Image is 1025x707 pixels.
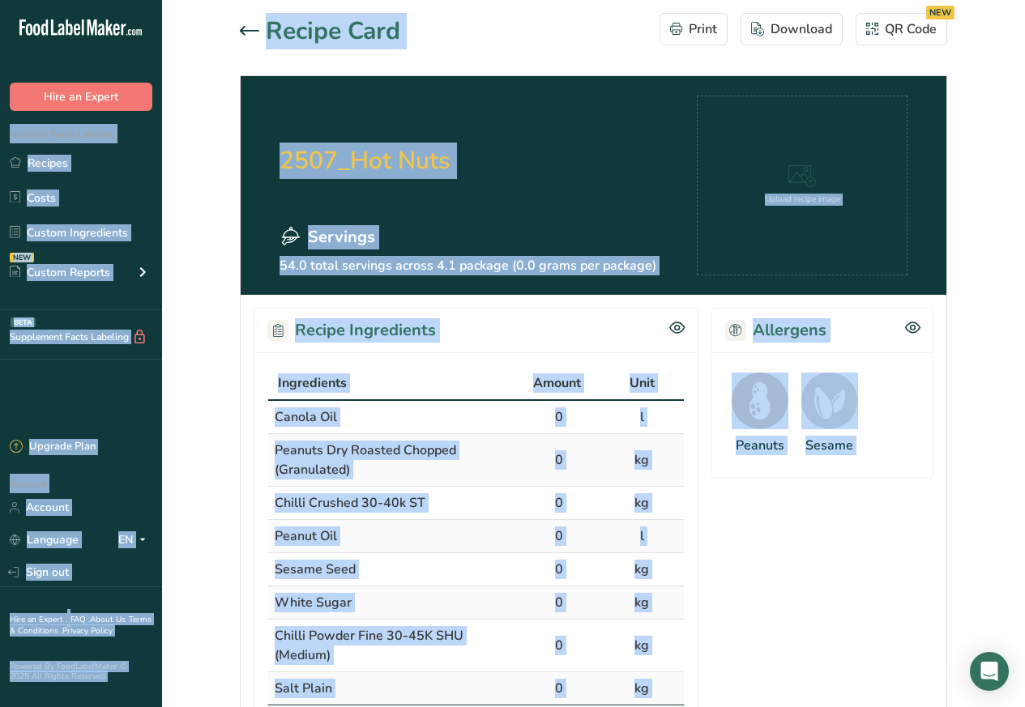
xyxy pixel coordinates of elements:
div: Upload recipe image [765,194,840,206]
button: QR Code NEW [856,13,947,45]
span: Servings [308,225,375,249]
td: 0 [518,487,601,520]
p: 54.0 total servings across 4.1 package (0.0 grams per package) [280,256,656,275]
h2: 2507_Hot Nuts [280,96,656,225]
div: Download [751,19,832,39]
div: Peanuts [736,436,784,455]
span: Amount [533,373,581,393]
div: EN [118,530,152,550]
td: l [600,401,684,434]
button: Download [741,13,843,45]
td: kg [600,586,684,620]
div: NEW [926,6,955,19]
span: Chilli Powder Fine 30-45K SHU (Medium) [275,627,463,664]
span: Peanut Oil [275,527,337,545]
span: Chilli Crushed 30-40k ST [275,494,425,512]
h2: Recipe Ingredients [267,318,436,343]
a: FAQ . [70,614,90,625]
a: Terms & Conditions . [10,614,152,637]
div: NEW [10,253,34,262]
td: 0 [518,401,601,434]
td: kg [600,553,684,586]
img: Sesame [801,373,858,429]
span: Peanuts Dry Roasted Chopped (Granulated) [275,441,456,479]
a: About Us . [90,614,129,625]
span: Unit [630,373,655,393]
td: 0 [518,586,601,620]
span: Ingredients [278,373,347,393]
div: Print [670,19,717,39]
td: 0 [518,434,601,487]
span: Sesame Seed [275,560,356,578]
div: QR Code [866,19,937,39]
td: 0 [518,520,601,553]
td: 0 [518,672,601,705]
td: kg [600,672,684,705]
span: Canola Oil [275,408,337,426]
img: Peanuts [732,373,788,429]
button: Hire an Expert [10,83,152,111]
td: 0 [518,553,601,586]
button: Print [660,13,728,45]
h2: Allergens [725,318,826,343]
a: Language [10,526,79,554]
span: White Sugar [275,594,352,611]
a: Hire an Expert . [10,614,67,625]
td: kg [600,487,684,520]
div: Sesame [805,436,853,455]
h1: Recipe Card [266,13,400,49]
div: Open Intercom Messenger [970,652,1009,691]
span: Salt Plain [275,679,332,697]
td: 0 [518,620,601,672]
td: l [600,520,684,553]
div: BETA [11,317,36,327]
td: kg [600,434,684,487]
div: Upgrade Plan [10,439,96,455]
td: kg [600,620,684,672]
a: Privacy Policy [62,625,113,637]
div: Custom Reports [10,264,110,281]
div: Powered By FoodLabelMaker © 2025 All Rights Reserved [10,662,152,681]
